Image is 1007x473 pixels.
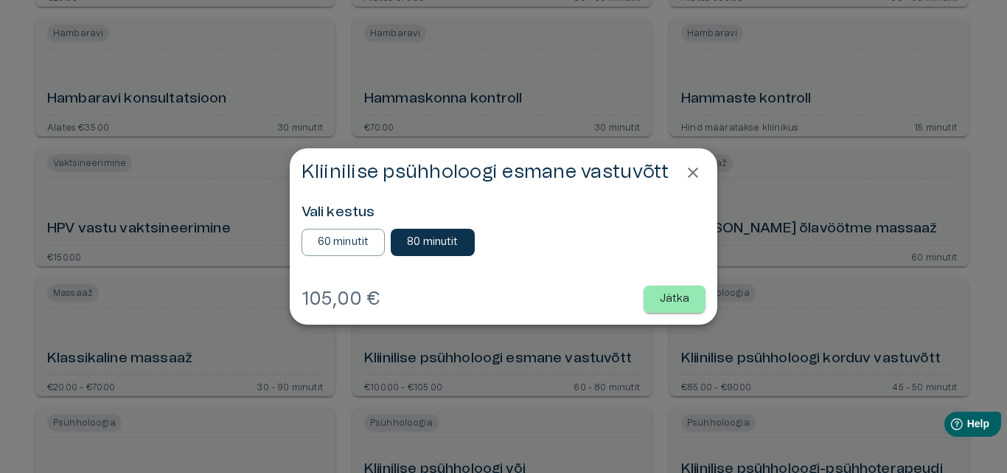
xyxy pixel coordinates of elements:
iframe: Help widget launcher [892,406,1007,447]
p: 80 minutit [407,235,459,250]
button: Jätka [644,286,706,313]
button: 60 minutit [302,229,386,256]
button: Close [680,160,705,185]
button: 80 minutit [391,229,475,256]
h4: 105,00 € [302,287,380,311]
p: Jätka [660,291,690,307]
h6: Vali kestus [302,203,706,223]
p: 60 minutit [318,235,369,250]
h4: Kliinilise psühholoogi esmane vastuvõtt [302,160,669,184]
